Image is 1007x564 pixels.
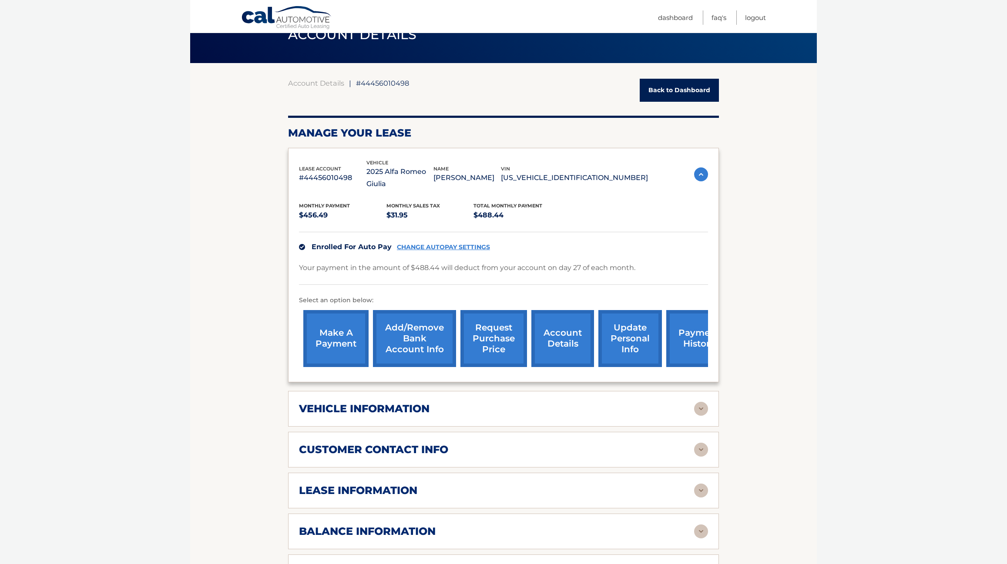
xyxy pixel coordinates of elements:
[531,310,594,367] a: account details
[299,484,417,497] h2: lease information
[397,244,490,251] a: CHANGE AUTOPAY SETTINGS
[299,443,448,456] h2: customer contact info
[299,203,350,209] span: Monthly Payment
[501,172,648,184] p: [US_VEHICLE_IDENTIFICATION_NUMBER]
[288,27,417,43] span: ACCOUNT DETAILS
[241,6,332,31] a: Cal Automotive
[312,243,392,251] span: Enrolled For Auto Pay
[501,166,510,172] span: vin
[373,310,456,367] a: Add/Remove bank account info
[366,166,434,190] p: 2025 Alfa Romeo Giulia
[433,172,501,184] p: [PERSON_NAME]
[299,166,341,172] span: lease account
[299,525,436,538] h2: balance information
[303,310,369,367] a: make a payment
[694,484,708,497] img: accordion-rest.svg
[666,310,732,367] a: payment history
[473,203,542,209] span: Total Monthly Payment
[288,127,719,140] h2: Manage Your Lease
[299,262,635,274] p: Your payment in the amount of $488.44 will deduct from your account on day 27 of each month.
[712,10,726,25] a: FAQ's
[745,10,766,25] a: Logout
[473,209,561,221] p: $488.44
[598,310,662,367] a: update personal info
[640,79,719,102] a: Back to Dashboard
[299,172,366,184] p: #44456010498
[299,295,708,306] p: Select an option below:
[460,310,527,367] a: request purchase price
[694,443,708,457] img: accordion-rest.svg
[694,524,708,538] img: accordion-rest.svg
[366,160,388,166] span: vehicle
[386,203,440,209] span: Monthly sales Tax
[356,79,409,87] span: #44456010498
[349,79,351,87] span: |
[658,10,693,25] a: Dashboard
[386,209,474,221] p: $31.95
[694,167,708,181] img: accordion-active.svg
[299,402,430,415] h2: vehicle information
[694,402,708,416] img: accordion-rest.svg
[288,79,344,87] a: Account Details
[299,244,305,250] img: check.svg
[299,209,386,221] p: $456.49
[433,166,449,172] span: name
